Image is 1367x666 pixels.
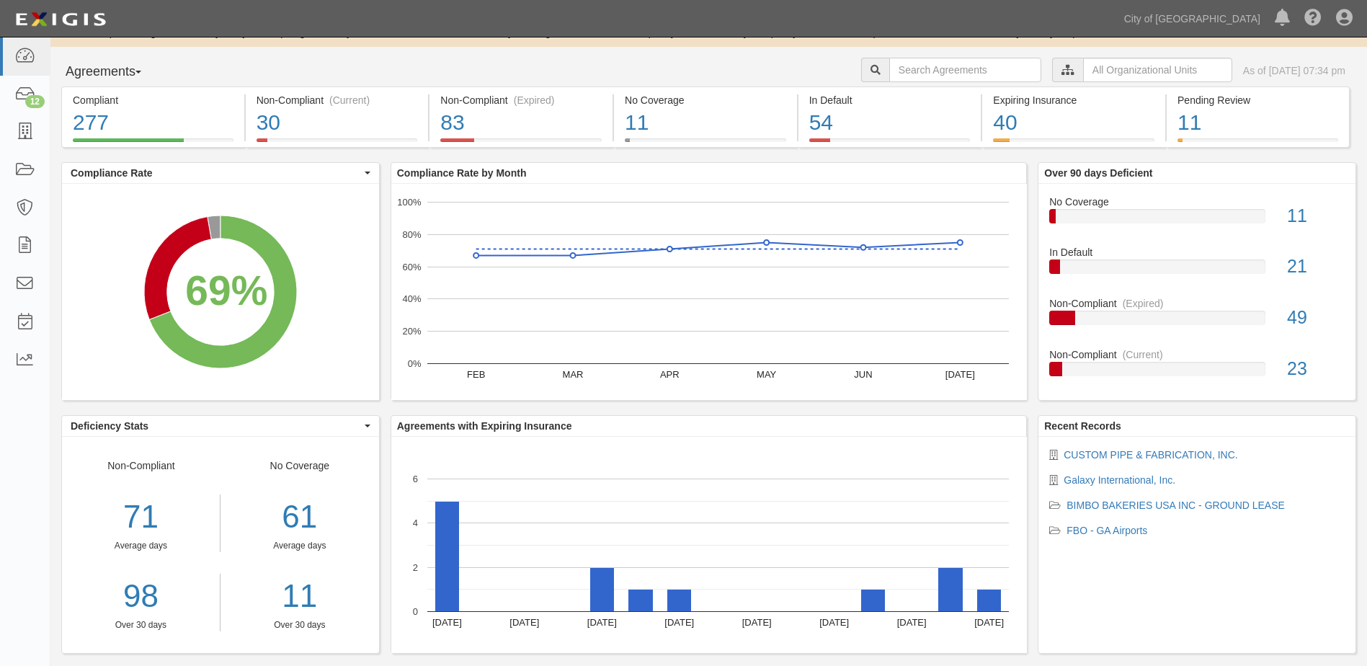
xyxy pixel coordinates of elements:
[402,293,421,304] text: 40%
[1049,347,1345,388] a: Non-Compliant(Current)23
[587,617,617,628] text: [DATE]
[62,163,379,183] button: Compliance Rate
[1067,525,1147,536] a: FBO - GA Airports
[889,58,1041,82] input: Search Agreements
[62,494,220,540] div: 71
[1044,167,1152,179] b: Over 90 days Deficient
[993,107,1154,138] div: 40
[1083,58,1232,82] input: All Organizational Units
[664,617,694,628] text: [DATE]
[62,184,379,400] svg: A chart.
[467,369,485,380] text: FEB
[819,617,849,628] text: [DATE]
[62,540,220,552] div: Average days
[429,138,613,150] a: Non-Compliant(Expired)83
[185,262,267,320] div: 69%
[231,619,368,631] div: Over 30 days
[1064,474,1175,486] a: Galaxy International, Inc.
[742,617,772,628] text: [DATE]
[1243,63,1345,78] div: As of [DATE] 07:34 pm
[402,229,421,240] text: 80%
[562,369,583,380] text: MAR
[432,617,462,628] text: [DATE]
[61,58,169,86] button: Agreements
[1067,499,1285,511] a: BIMBO BAKERIES USA INC - GROUND LEASE
[1049,245,1345,296] a: In Default21
[854,369,872,380] text: JUN
[1038,195,1355,209] div: No Coverage
[625,107,786,138] div: 11
[945,369,975,380] text: [DATE]
[221,458,379,631] div: No Coverage
[407,358,421,369] text: 0%
[1049,296,1345,347] a: Non-Compliant(Expired)49
[896,617,926,628] text: [DATE]
[62,416,379,436] button: Deficiency Stats
[1167,138,1350,150] a: Pending Review11
[397,167,527,179] b: Compliance Rate by Month
[71,166,361,180] span: Compliance Rate
[397,420,572,432] b: Agreements with Expiring Insurance
[1276,356,1355,382] div: 23
[1276,305,1355,331] div: 49
[440,107,602,138] div: 83
[974,617,1004,628] text: [DATE]
[413,474,418,484] text: 6
[625,93,786,107] div: No Coverage
[62,619,220,631] div: Over 30 days
[413,518,418,528] text: 4
[1038,296,1355,311] div: Non-Compliant
[413,561,418,572] text: 2
[993,93,1154,107] div: Expiring Insurance
[1177,107,1338,138] div: 11
[1304,10,1322,27] i: Help Center - Complianz
[397,197,422,208] text: 100%
[61,138,244,150] a: Compliant277
[1276,203,1355,229] div: 11
[514,93,555,107] div: (Expired)
[11,6,110,32] img: logo-5460c22ac91f19d4615b14bd174203de0afe785f0fc80cf4dbbc73dc1793850b.png
[660,369,680,380] text: APR
[1038,245,1355,259] div: In Default
[614,138,797,150] a: No Coverage11
[73,93,233,107] div: Compliant
[231,494,368,540] div: 61
[257,107,418,138] div: 30
[25,95,45,108] div: 12
[62,574,220,619] a: 98
[329,93,370,107] div: (Current)
[809,93,971,107] div: In Default
[71,419,361,433] span: Deficiency Stats
[413,606,418,617] text: 0
[809,107,971,138] div: 54
[402,326,421,337] text: 20%
[402,261,421,272] text: 60%
[1123,347,1163,362] div: (Current)
[509,617,539,628] text: [DATE]
[1177,93,1338,107] div: Pending Review
[257,93,418,107] div: Non-Compliant (Current)
[1038,347,1355,362] div: Non-Compliant
[982,138,1165,150] a: Expiring Insurance40
[1117,4,1268,33] a: City of [GEOGRAPHIC_DATA]
[62,458,221,631] div: Non-Compliant
[1064,449,1237,461] a: CUSTOM PIPE & FABRICATION, INC.
[231,540,368,552] div: Average days
[757,369,777,380] text: MAY
[798,138,981,150] a: In Default54
[391,184,1027,400] svg: A chart.
[391,437,1027,653] svg: A chart.
[1044,420,1121,432] b: Recent Records
[440,93,602,107] div: Non-Compliant (Expired)
[1123,296,1164,311] div: (Expired)
[231,574,368,619] a: 11
[1049,195,1345,246] a: No Coverage11
[246,138,429,150] a: Non-Compliant(Current)30
[1276,254,1355,280] div: 21
[73,107,233,138] div: 277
